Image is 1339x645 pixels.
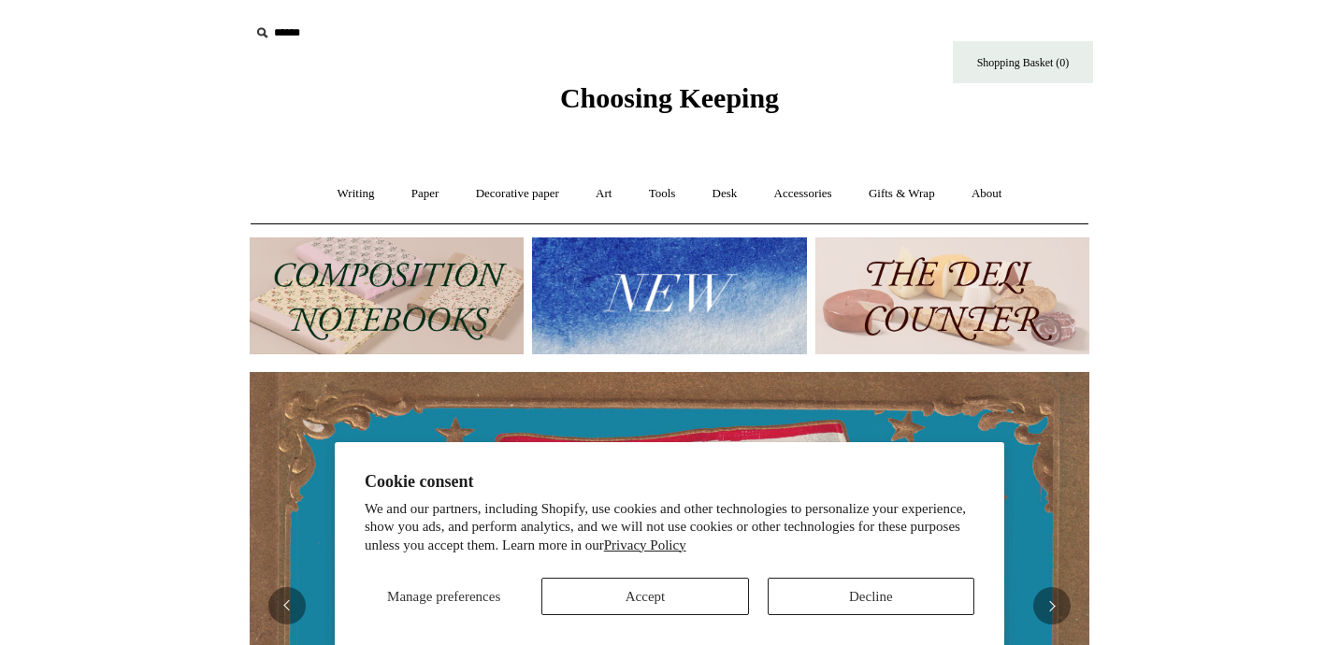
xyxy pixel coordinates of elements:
[696,169,755,219] a: Desk
[560,82,779,113] span: Choosing Keeping
[365,500,974,555] p: We and our partners, including Shopify, use cookies and other technologies to personalize your ex...
[395,169,456,219] a: Paper
[953,41,1093,83] a: Shopping Basket (0)
[365,472,974,492] h2: Cookie consent
[541,578,748,615] button: Accept
[268,587,306,624] button: Previous
[579,169,628,219] a: Art
[632,169,693,219] a: Tools
[955,169,1019,219] a: About
[768,578,974,615] button: Decline
[757,169,849,219] a: Accessories
[250,237,524,354] img: 202302 Composition ledgers.jpg__PID:69722ee6-fa44-49dd-a067-31375e5d54ec
[1033,587,1071,624] button: Next
[604,537,686,552] a: Privacy Policy
[387,589,500,604] span: Manage preferences
[532,237,806,354] img: New.jpg__PID:f73bdf93-380a-4a35-bcfe-7823039498e1
[852,169,952,219] a: Gifts & Wrap
[321,169,392,219] a: Writing
[560,97,779,110] a: Choosing Keeping
[365,578,523,615] button: Manage preferences
[815,237,1089,354] img: The Deli Counter
[459,169,576,219] a: Decorative paper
